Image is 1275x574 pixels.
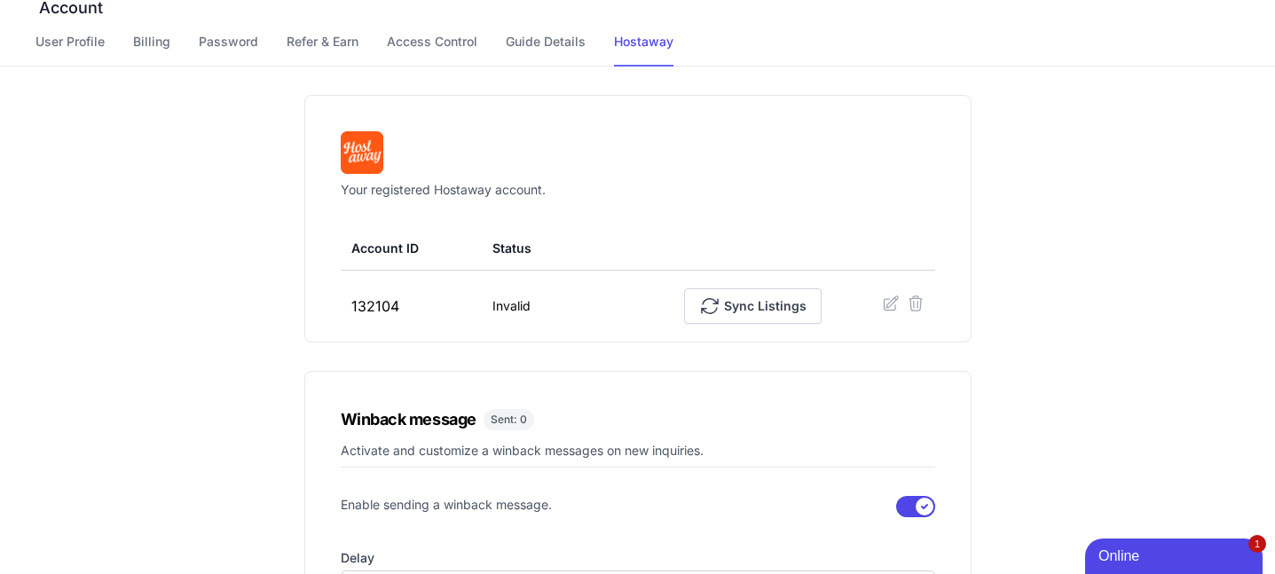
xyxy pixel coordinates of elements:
[341,496,552,514] p: Enable sending a winback message.
[341,227,483,271] th: Account ID
[614,33,673,67] a: Hostaway
[684,288,822,324] a: Sync Listings
[506,33,586,67] a: Guide Details
[484,409,534,430] span: Sent: 0
[35,33,105,67] a: User Profile
[492,297,568,315] div: Invalid
[387,33,477,67] a: Access Control
[341,549,935,567] label: Delay
[133,33,170,67] a: Billing
[341,131,383,174] img: hostaway_logo-b1e76fb8be4f72e4a475eacb84a054b2f609e5f8fe143a7e3ba8adf884da11dc.png
[1085,535,1266,574] iframe: chat widget
[341,442,935,468] p: Activate and customize a winback messages on new inquiries.
[351,295,399,317] div: 132104
[699,288,807,324] span: Sync Listings
[199,33,258,67] a: Password
[341,407,476,431] h1: Winback message
[482,227,578,271] th: Status
[341,181,546,199] p: Your registered Hostaway account.
[287,33,358,67] a: Refer & Earn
